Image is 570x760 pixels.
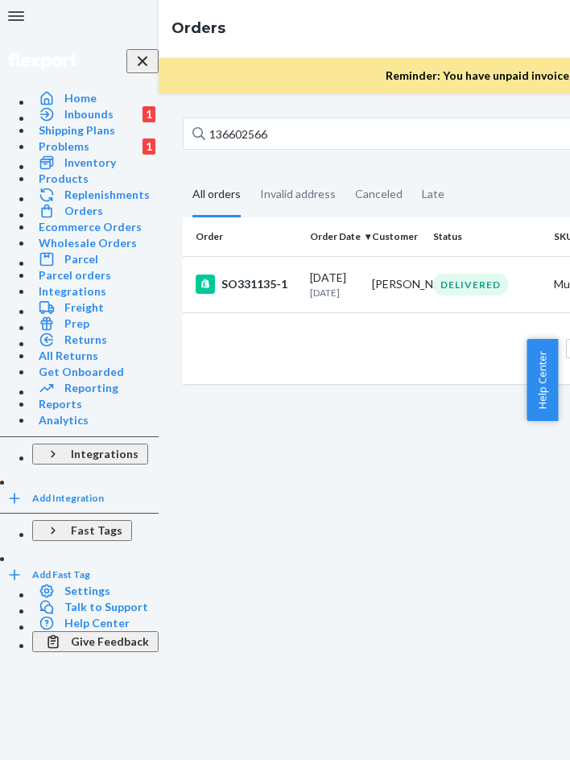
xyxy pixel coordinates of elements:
[39,267,111,283] div: Parcel orders
[32,568,90,581] div: Add Fast Tag
[32,251,159,267] a: Parcel
[39,219,142,235] div: Ecommerce Orders
[64,599,148,615] div: Talk to Support
[310,286,359,299] p: [DATE]
[39,412,89,428] div: Analytics
[64,299,104,316] div: Freight
[32,631,159,652] button: Give Feedback
[32,187,159,203] a: Replenishments
[527,339,558,421] button: Help Center
[32,235,159,251] a: Wholesale Orders
[32,332,159,348] a: Returns
[32,364,159,380] a: Get Onboarded
[32,615,159,631] a: Help Center
[32,267,159,283] a: Parcel orders
[159,6,238,52] ol: breadcrumbs
[32,138,159,155] a: Problems1
[32,283,159,299] a: Integrations
[196,275,297,294] div: SO331135-1
[64,155,116,171] div: Inventory
[64,583,110,599] div: Settings
[39,348,98,364] div: All Returns
[32,299,159,316] a: Freight
[32,491,104,505] div: Add Integration
[433,274,508,295] div: DELIVERED
[39,171,89,187] div: Products
[32,155,159,171] a: Inventory
[39,396,82,412] div: Reports
[355,173,403,215] div: Canceled
[32,599,159,615] a: Talk to Support
[39,283,106,299] div: Integrations
[32,90,159,106] a: Home
[32,412,159,428] a: Analytics
[64,316,89,332] div: Prep
[192,173,241,217] div: All orders
[32,122,159,138] a: Shipping Plans
[64,380,118,396] div: Reporting
[71,446,138,462] div: Integrations
[32,520,132,541] button: Fast Tags
[39,138,89,155] div: Problems
[64,615,130,631] div: Help Center
[71,522,122,539] div: Fast Tags
[39,364,124,380] div: Get Onboarded
[32,444,148,465] button: Integrations
[310,270,359,299] div: [DATE]
[32,348,159,364] a: All Returns
[372,229,421,243] div: Customer
[64,203,103,219] div: Orders
[366,256,427,312] td: [PERSON_NAME]
[32,171,159,187] a: Products
[304,217,366,256] th: Order Date
[32,583,159,599] a: Settings
[64,251,98,267] div: Parcel
[142,138,155,155] div: 1
[64,187,150,203] div: Replenishments
[32,219,159,235] a: Ecommerce Orders
[142,106,155,122] div: 1
[32,203,159,219] a: Orders
[32,396,159,412] a: Reports
[171,19,225,37] a: Orders
[32,316,159,332] a: Prep
[64,332,107,348] div: Returns
[32,106,159,122] a: Inbounds1
[8,53,76,69] img: Flexport logo
[39,235,137,251] div: Wholesale Orders
[183,217,304,256] th: Order
[39,122,115,138] div: Shipping Plans
[427,217,547,256] th: Status
[126,49,159,73] button: Close Navigation
[422,173,444,215] div: Late
[64,90,97,106] div: Home
[260,173,336,215] div: Invalid address
[71,634,149,650] div: Give Feedback
[64,106,114,122] div: Inbounds
[32,380,159,396] a: Reporting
